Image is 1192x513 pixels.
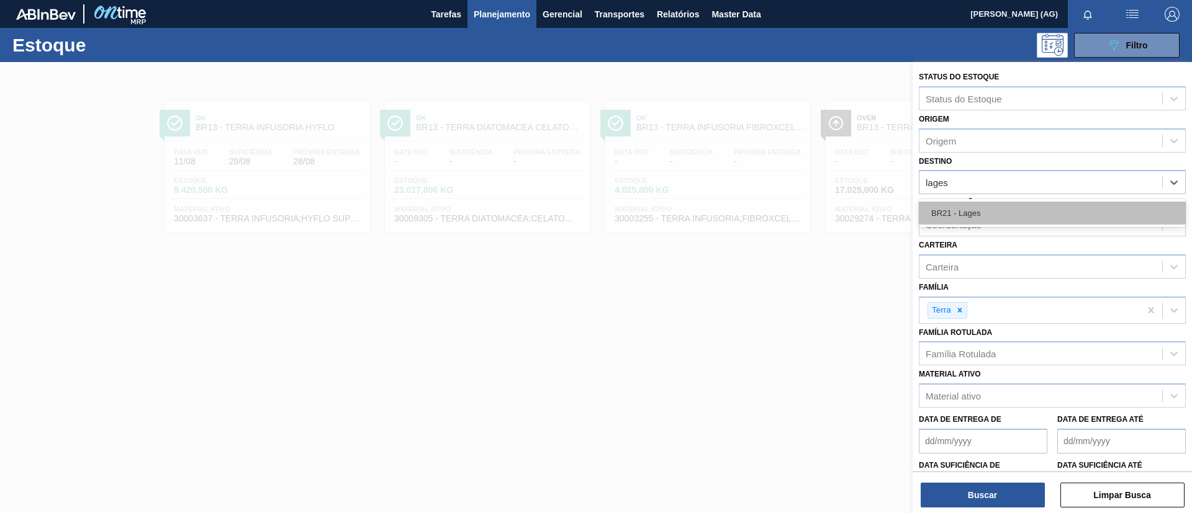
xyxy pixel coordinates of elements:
input: dd/mm/yyyy [1057,429,1186,453]
span: Gerencial [543,7,582,22]
label: Status do Estoque [919,73,999,81]
h1: Estoque [12,38,198,52]
img: Logout [1165,7,1180,22]
label: Coordenação [919,199,979,207]
div: Material ativo [926,391,981,401]
img: TNhmsLtSVTkK8tSr43FrP2fwEKptu5GPRR3wAAAABJRU5ErkJggg== [16,9,76,20]
label: Destino [919,157,952,166]
div: Origem [926,135,956,146]
label: Família Rotulada [919,328,992,337]
span: Master Data [711,7,761,22]
label: Carteira [919,241,957,249]
button: Filtro [1074,33,1180,58]
span: Tarefas [431,7,461,22]
label: Data suficiência de [919,461,1000,470]
div: Família Rotulada [926,349,996,359]
span: Relatórios [657,7,699,22]
label: Data suficiência até [1057,461,1142,470]
label: Origem [919,115,949,123]
span: Transportes [595,7,644,22]
div: Pogramando: nenhum usuário selecionado [1037,33,1068,58]
button: Notificações [1068,6,1108,23]
label: Família [919,283,949,292]
span: Planejamento [474,7,530,22]
label: Data de Entrega de [919,415,1001,424]
div: Terra [928,303,953,318]
label: Data de Entrega até [1057,415,1144,424]
div: Status do Estoque [926,93,1002,104]
span: Filtro [1126,40,1148,50]
div: Carteira [926,261,959,272]
label: Material ativo [919,370,981,378]
div: BR21 - Lages [919,202,1186,225]
img: userActions [1125,7,1140,22]
input: dd/mm/yyyy [919,429,1047,453]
